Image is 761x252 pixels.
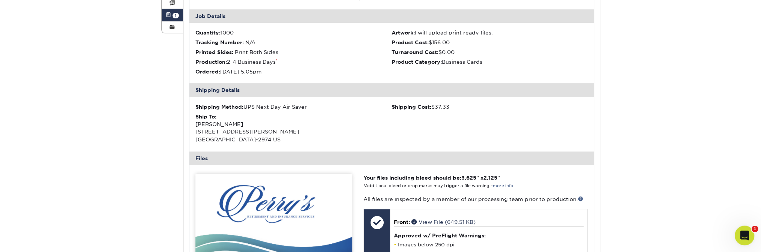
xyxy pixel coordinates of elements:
strong: Ordered: [195,69,220,75]
div: Job Details [189,9,594,23]
span: N/A [245,39,255,45]
strong: Turnaround Cost: [392,49,438,55]
strong: Shipping Cost: [392,104,431,110]
div: Files [189,151,594,165]
p: All files are inspected by a member of our processing team prior to production. [363,195,587,203]
strong: Quantity: [195,30,221,36]
span: 1 [752,226,758,232]
strong: Shipping Method: [195,104,243,110]
a: more info [493,183,513,188]
li: Images below 250 dpi [394,241,583,248]
span: 1 [173,13,179,18]
li: 1000 [195,29,392,36]
li: $0.00 [392,48,588,56]
strong: Ship To: [195,114,216,120]
small: *Additional bleed or crop marks may trigger a file warning – [363,183,513,188]
strong: Printed Sides: [195,49,233,55]
strong: Product Category: [392,59,442,65]
div: $37.33 [392,103,588,111]
strong: Product Cost: [392,39,429,45]
h4: Approved w/ PreFlight Warnings: [394,232,583,238]
strong: Production: [195,59,227,65]
li: Business Cards [392,58,588,66]
span: Front: [394,219,410,225]
li: [DATE] 5:05pm [195,68,392,75]
li: I will upload print ready files. [392,29,588,36]
div: [PERSON_NAME] [STREET_ADDRESS][PERSON_NAME] [GEOGRAPHIC_DATA]-2974 US [195,113,392,144]
strong: Artwork: [392,30,415,36]
a: 1 [162,9,183,21]
div: Shipping Details [189,83,594,97]
strong: Tracking Number: [195,39,244,45]
span: Print Both Sides [235,49,278,55]
li: 2-4 Business Days [195,58,392,66]
strong: Your files including bleed should be: " x " [363,175,500,181]
a: View File (649.51 KB) [411,219,476,225]
span: 3.625 [461,175,476,181]
span: 2.125 [483,175,497,181]
li: $156.00 [392,39,588,46]
iframe: Intercom live chat [735,226,755,246]
div: UPS Next Day Air Saver [195,103,392,111]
